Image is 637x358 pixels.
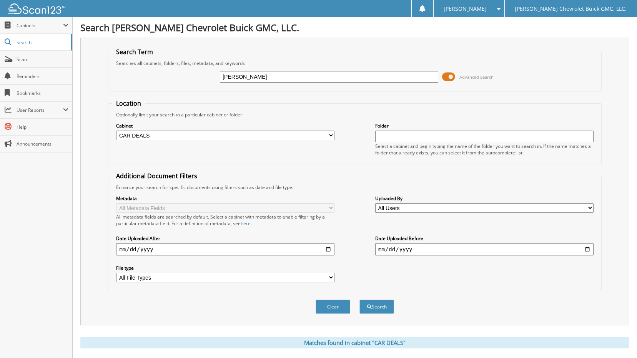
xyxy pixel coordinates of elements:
[17,124,68,130] span: Help
[375,235,594,242] label: Date Uploaded Before
[375,243,594,255] input: end
[444,7,487,11] span: [PERSON_NAME]
[17,141,68,147] span: Announcements
[375,143,594,156] div: Select a cabinet and begin typing the name of the folder you want to search in. If the name match...
[241,220,251,227] a: here
[359,300,394,314] button: Search
[116,123,334,129] label: Cabinet
[116,195,334,202] label: Metadata
[8,3,65,14] img: scan123-logo-white.svg
[17,90,68,96] span: Bookmarks
[112,48,157,56] legend: Search Term
[116,243,334,255] input: start
[17,22,63,29] span: Cabinets
[17,56,68,63] span: Scan
[316,300,350,314] button: Clear
[116,235,334,242] label: Date Uploaded After
[375,195,594,202] label: Uploaded By
[459,74,494,80] span: Advanced Search
[116,265,334,271] label: File type
[112,184,597,191] div: Enhance your search for specific documents using filters such as date and file type.
[112,172,201,180] legend: Additional Document Filters
[112,60,597,66] div: Searches all cabinets, folders, files, metadata, and keywords
[17,107,63,113] span: User Reports
[116,214,334,227] div: All metadata fields are searched by default. Select a cabinet with metadata to enable filtering b...
[17,39,67,46] span: Search
[112,99,145,108] legend: Location
[112,111,597,118] div: Optionally limit your search to a particular cabinet or folder
[515,7,627,11] span: [PERSON_NAME] Chevrolet Buick GMC, LLC.
[17,73,68,80] span: Reminders
[80,337,629,348] div: Matches found in cabinet "CAR DEALS"
[80,21,629,34] h1: Search [PERSON_NAME] Chevrolet Buick GMC, LLC.
[375,123,594,129] label: Folder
